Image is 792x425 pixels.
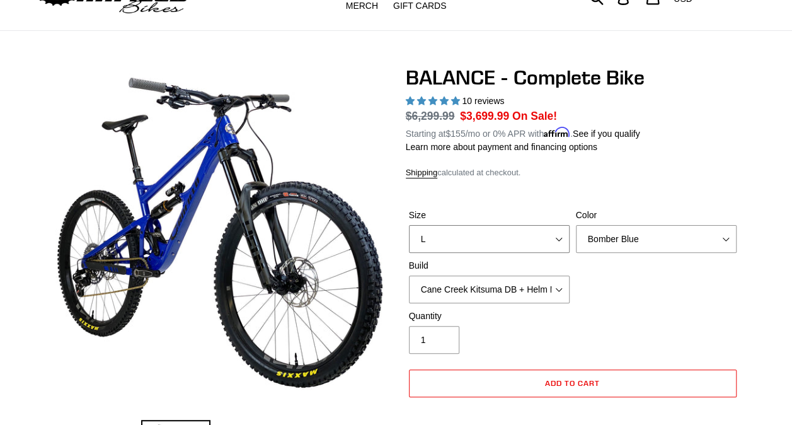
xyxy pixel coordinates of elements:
a: Learn more about payment and financing options [406,142,597,152]
label: Build [409,259,570,272]
span: MERCH [346,1,378,11]
span: 10 reviews [462,96,504,106]
span: Affirm [544,127,570,137]
span: Add to cart [545,378,600,388]
label: Quantity [409,310,570,323]
div: calculated at checkout. [406,166,740,179]
a: Shipping [406,168,438,178]
label: Size [409,209,570,222]
label: Color [576,209,737,222]
h1: BALANCE - Complete Bike [406,66,740,90]
p: Starting at /mo or 0% APR with . [406,124,640,141]
span: On Sale! [512,108,557,124]
s: $6,299.99 [406,110,455,122]
span: $3,699.99 [460,110,509,122]
button: Add to cart [409,370,737,397]
span: GIFT CARDS [393,1,447,11]
a: See if you qualify - Learn more about Affirm Financing (opens in modal) [573,129,640,139]
span: 5.00 stars [406,96,462,106]
span: $155 [445,129,465,139]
